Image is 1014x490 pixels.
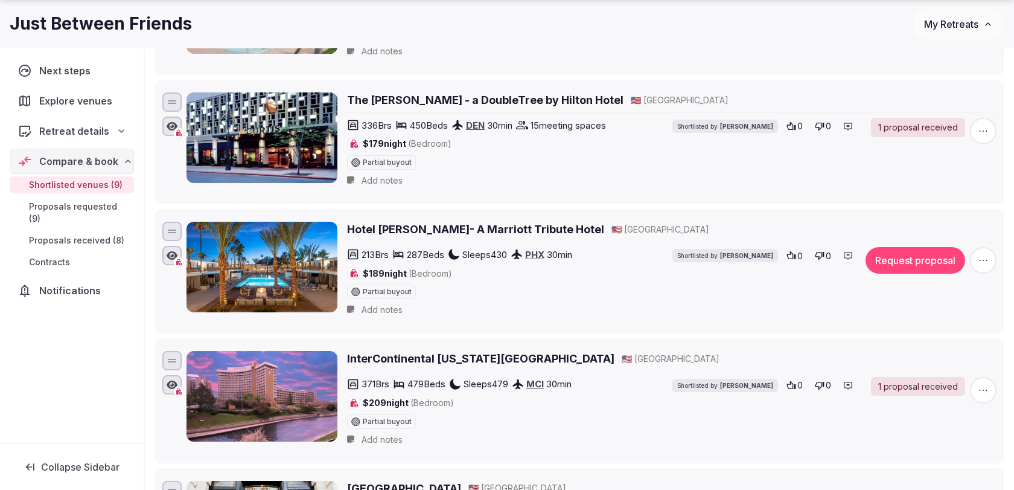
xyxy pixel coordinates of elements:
[783,247,806,264] button: 0
[826,250,831,262] span: 0
[187,351,337,442] img: InterContinental Kansas City
[363,138,451,150] span: $179 night
[408,138,451,149] span: (Bedroom)
[464,378,508,390] span: Sleeps 479
[10,254,134,271] a: Contracts
[811,247,835,264] button: 0
[363,397,454,409] span: $209 night
[811,118,835,135] button: 0
[611,224,622,236] button: 🇺🇸
[39,63,95,78] span: Next steps
[672,120,778,133] div: Shortlisted by
[546,378,572,390] span: 30 min
[720,251,773,260] span: [PERSON_NAME]
[363,268,452,280] span: $189 night
[811,377,835,394] button: 0
[643,94,729,106] span: [GEOGRAPHIC_DATA]
[462,248,507,261] span: Sleeps 430
[409,268,452,279] span: (Bedroom)
[29,234,124,247] span: Proposals received (8)
[407,378,445,390] span: 479 Beds
[363,288,412,295] span: Partial buyout
[10,198,134,227] a: Proposals requested (9)
[783,118,806,135] button: 0
[10,58,134,83] a: Next steps
[29,179,123,191] span: Shortlisted venues (9)
[10,278,134,303] a: Notifications
[720,122,773,131] span: [PERSON_NAME]
[410,398,454,408] span: (Bedroom)
[362,175,403,187] span: Add notes
[410,119,448,132] span: 450 Beds
[29,256,70,268] span: Contracts
[362,45,403,57] span: Add notes
[672,249,778,262] div: Shortlisted by
[10,176,134,193] a: Shortlisted venues (9)
[187,92,337,183] img: The Curtis Denver - a DoubleTree by Hilton Hotel
[624,224,709,236] span: [GEOGRAPHIC_DATA]
[871,377,965,396] a: 1 proposal received
[924,18,978,30] span: My Retreats
[797,250,803,262] span: 0
[39,283,106,298] span: Notifications
[363,159,412,166] span: Partial buyout
[362,304,403,316] span: Add notes
[466,120,485,131] a: DEN
[871,118,965,137] a: 1 proposal received
[41,461,120,473] span: Collapse Sidebar
[611,224,622,234] span: 🇺🇸
[797,379,803,392] span: 0
[720,381,773,390] span: [PERSON_NAME]
[622,353,632,365] button: 🇺🇸
[631,95,641,105] span: 🇺🇸
[634,353,719,365] span: [GEOGRAPHIC_DATA]
[29,201,129,225] span: Proposals requested (9)
[347,92,623,108] a: The [PERSON_NAME] - a DoubleTree by Hilton Hotel
[363,418,412,425] span: Partial buyout
[362,378,389,390] span: 371 Brs
[347,351,614,366] a: InterContinental [US_STATE][GEOGRAPHIC_DATA]
[531,119,606,132] span: 15 meeting spaces
[526,378,544,390] a: MCI
[826,379,831,392] span: 0
[622,353,632,364] span: 🇺🇸
[10,454,134,480] button: Collapse Sidebar
[866,247,965,274] button: Request proposal
[347,222,604,237] a: Hotel [PERSON_NAME]- A Marriott Tribute Hotel
[10,88,134,114] a: Explore venues
[362,119,392,132] span: 336 Brs
[10,12,192,36] h1: Just Between Friends
[39,124,109,138] span: Retreat details
[39,154,118,169] span: Compare & book
[187,222,337,312] img: Hotel Adeline Scottsdale- A Marriott Tribute Hotel
[797,120,803,132] span: 0
[39,94,117,108] span: Explore venues
[525,249,544,260] a: PHX
[407,248,444,261] span: 287 Beds
[826,120,831,132] span: 0
[783,377,806,394] button: 0
[10,232,134,249] a: Proposals received (8)
[487,119,512,132] span: 30 min
[362,248,389,261] span: 213 Brs
[362,434,403,446] span: Add notes
[672,379,778,392] div: Shortlisted by
[913,9,1004,39] button: My Retreats
[631,94,641,106] button: 🇺🇸
[547,248,572,261] span: 30 min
